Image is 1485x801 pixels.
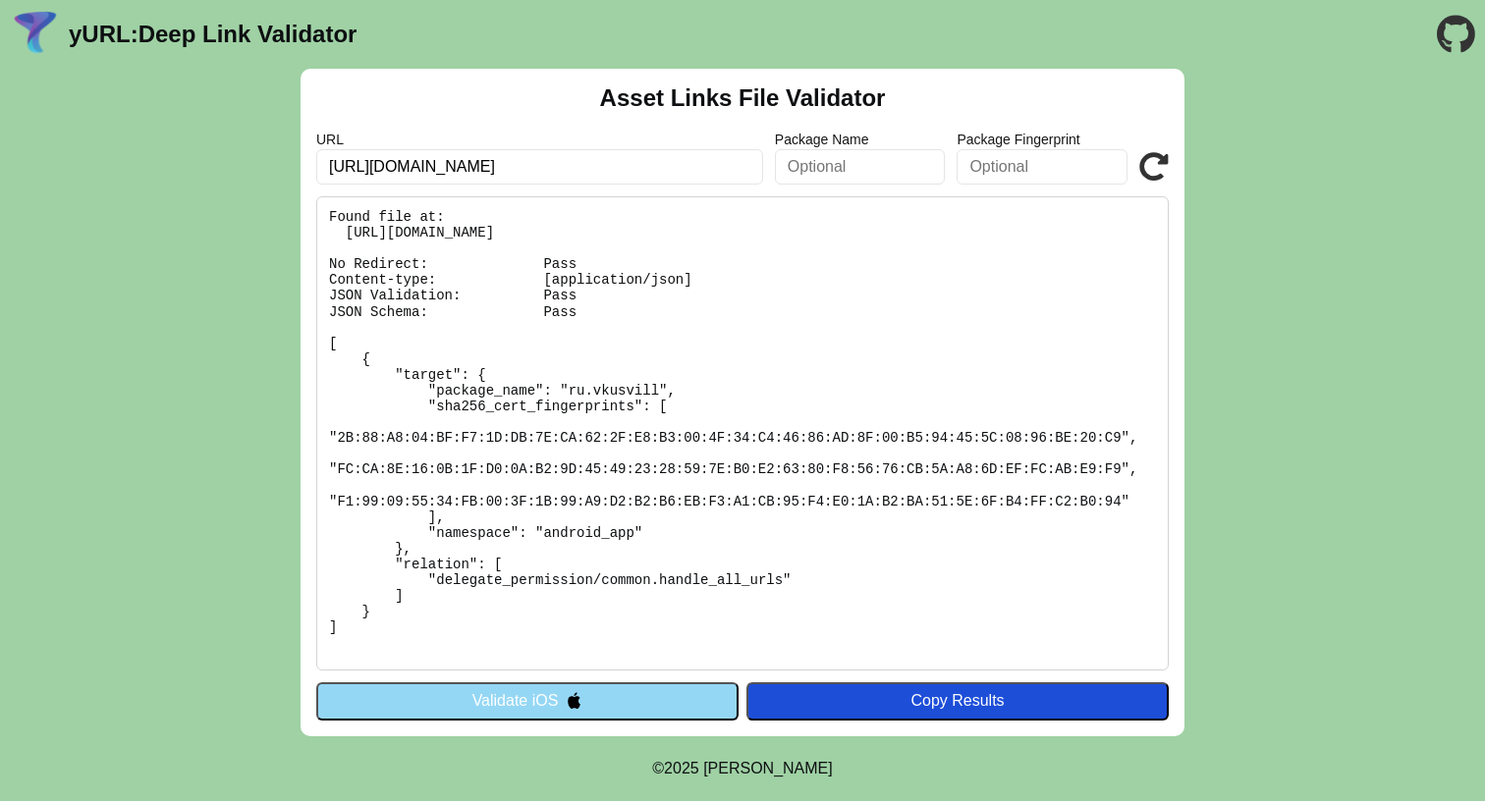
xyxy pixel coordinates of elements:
input: Required [316,149,763,185]
label: Package Name [775,132,946,147]
img: yURL Logo [10,9,61,60]
label: URL [316,132,763,147]
input: Optional [775,149,946,185]
span: 2025 [664,760,699,776]
a: Michael Ibragimchayev's Personal Site [703,760,833,776]
footer: © [652,736,832,801]
button: Copy Results [746,682,1169,720]
h2: Asset Links File Validator [600,84,886,112]
div: Copy Results [756,692,1159,710]
pre: Found file at: [URL][DOMAIN_NAME] No Redirect: Pass Content-type: [application/json] JSON Validat... [316,196,1169,670]
label: Package Fingerprint [957,132,1127,147]
button: Validate iOS [316,682,739,720]
a: yURL:Deep Link Validator [69,21,357,48]
input: Optional [957,149,1127,185]
img: appleIcon.svg [566,692,582,709]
